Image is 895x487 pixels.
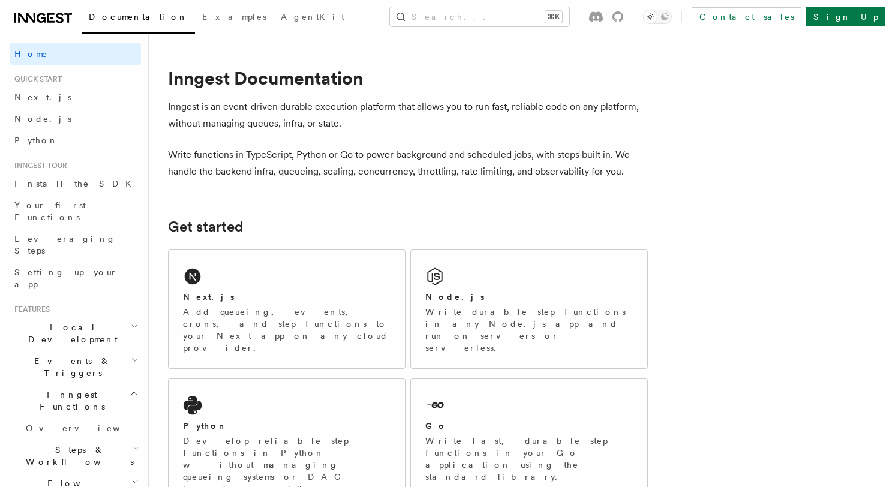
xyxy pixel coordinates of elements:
[10,384,141,417] button: Inngest Functions
[425,306,633,354] p: Write durable step functions in any Node.js app and run on servers or serverless.
[14,92,71,102] span: Next.js
[168,218,243,235] a: Get started
[183,420,227,432] h2: Python
[10,161,67,170] span: Inngest tour
[410,249,648,369] a: Node.jsWrite durable step functions in any Node.js app and run on servers or serverless.
[10,173,141,194] a: Install the SDK
[10,350,141,384] button: Events & Triggers
[168,98,648,132] p: Inngest is an event-driven durable execution platform that allows you to run fast, reliable code ...
[425,291,485,303] h2: Node.js
[10,389,130,413] span: Inngest Functions
[10,43,141,65] a: Home
[14,179,139,188] span: Install the SDK
[14,136,58,145] span: Python
[89,12,188,22] span: Documentation
[10,321,131,345] span: Local Development
[806,7,885,26] a: Sign Up
[545,11,562,23] kbd: ⌘K
[10,108,141,130] a: Node.js
[168,67,648,89] h1: Inngest Documentation
[14,114,71,124] span: Node.js
[643,10,672,24] button: Toggle dark mode
[14,234,116,255] span: Leveraging Steps
[390,7,569,26] button: Search...⌘K
[425,420,447,432] h2: Go
[14,200,86,222] span: Your first Functions
[10,228,141,261] a: Leveraging Steps
[168,146,648,180] p: Write functions in TypeScript, Python or Go to power background and scheduled jobs, with steps bu...
[202,12,266,22] span: Examples
[10,261,141,295] a: Setting up your app
[10,317,141,350] button: Local Development
[692,7,801,26] a: Contact sales
[10,355,131,379] span: Events & Triggers
[168,249,406,369] a: Next.jsAdd queueing, events, crons, and step functions to your Next app on any cloud provider.
[14,267,118,289] span: Setting up your app
[10,86,141,108] a: Next.js
[21,439,141,473] button: Steps & Workflows
[14,48,48,60] span: Home
[10,305,50,314] span: Features
[10,74,62,84] span: Quick start
[21,444,134,468] span: Steps & Workflows
[10,130,141,151] a: Python
[195,4,274,32] a: Examples
[425,435,633,483] p: Write fast, durable step functions in your Go application using the standard library.
[183,291,235,303] h2: Next.js
[26,423,149,433] span: Overview
[21,417,141,439] a: Overview
[183,306,391,354] p: Add queueing, events, crons, and step functions to your Next app on any cloud provider.
[281,12,344,22] span: AgentKit
[82,4,195,34] a: Documentation
[10,194,141,228] a: Your first Functions
[274,4,352,32] a: AgentKit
